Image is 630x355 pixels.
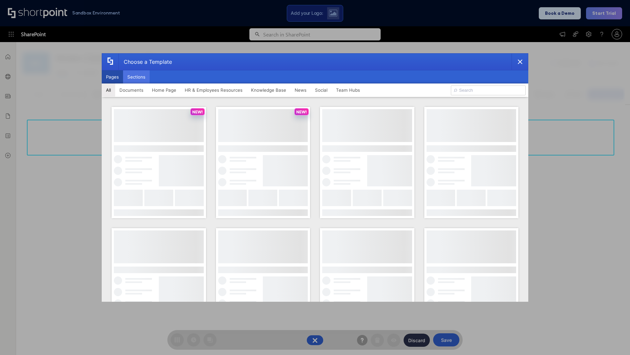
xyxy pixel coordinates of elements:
div: template selector [102,53,528,302]
button: Social [311,83,332,97]
button: Knowledge Base [247,83,290,97]
button: News [290,83,311,97]
div: Choose a Template [118,54,172,70]
input: Search [451,85,526,95]
button: Sections [123,70,150,83]
iframe: Chat Widget [597,323,630,355]
button: Pages [102,70,123,83]
button: All [102,83,115,97]
button: Team Hubs [332,83,364,97]
button: Home Page [148,83,180,97]
p: NEW! [296,109,307,114]
p: NEW! [192,109,203,114]
button: HR & Employees Resources [180,83,247,97]
button: Documents [115,83,148,97]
